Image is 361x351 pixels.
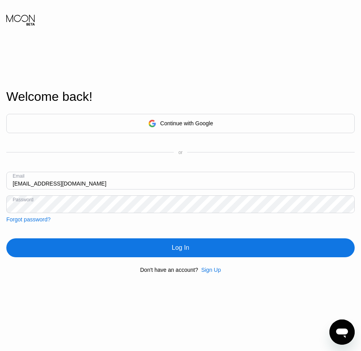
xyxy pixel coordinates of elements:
[160,120,213,126] div: Continue with Google
[329,319,355,345] iframe: Button to launch messaging window
[201,267,221,273] div: Sign Up
[140,267,198,273] div: Don't have an account?
[172,244,189,252] div: Log In
[6,216,51,223] div: Forgot password?
[179,150,183,155] div: or
[13,173,24,179] div: Email
[198,267,221,273] div: Sign Up
[6,89,355,104] div: Welcome back!
[6,238,355,257] div: Log In
[13,197,34,202] div: Password
[6,114,355,133] div: Continue with Google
